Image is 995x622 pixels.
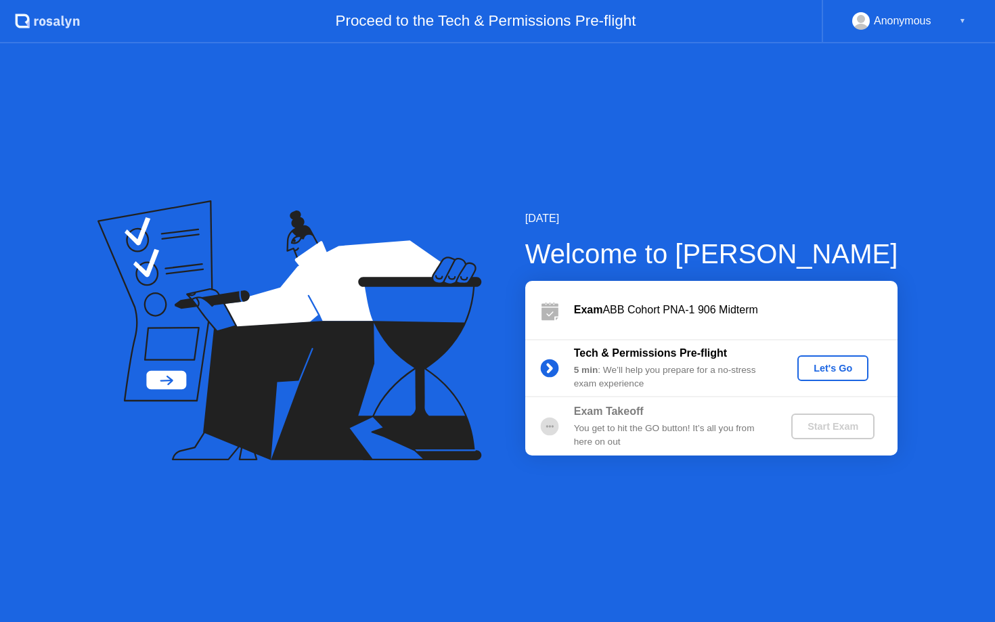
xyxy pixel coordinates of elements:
[791,414,875,439] button: Start Exam
[574,422,769,449] div: You get to hit the GO button! It’s all you from here on out
[574,405,644,417] b: Exam Takeoff
[803,363,863,374] div: Let's Go
[797,421,869,432] div: Start Exam
[574,302,898,318] div: ABB Cohort PNA-1 906 Midterm
[574,363,769,391] div: : We’ll help you prepare for a no-stress exam experience
[959,12,966,30] div: ▼
[574,347,727,359] b: Tech & Permissions Pre-flight
[574,304,603,315] b: Exam
[525,210,898,227] div: [DATE]
[797,355,868,381] button: Let's Go
[525,234,898,274] div: Welcome to [PERSON_NAME]
[874,12,931,30] div: Anonymous
[574,365,598,375] b: 5 min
